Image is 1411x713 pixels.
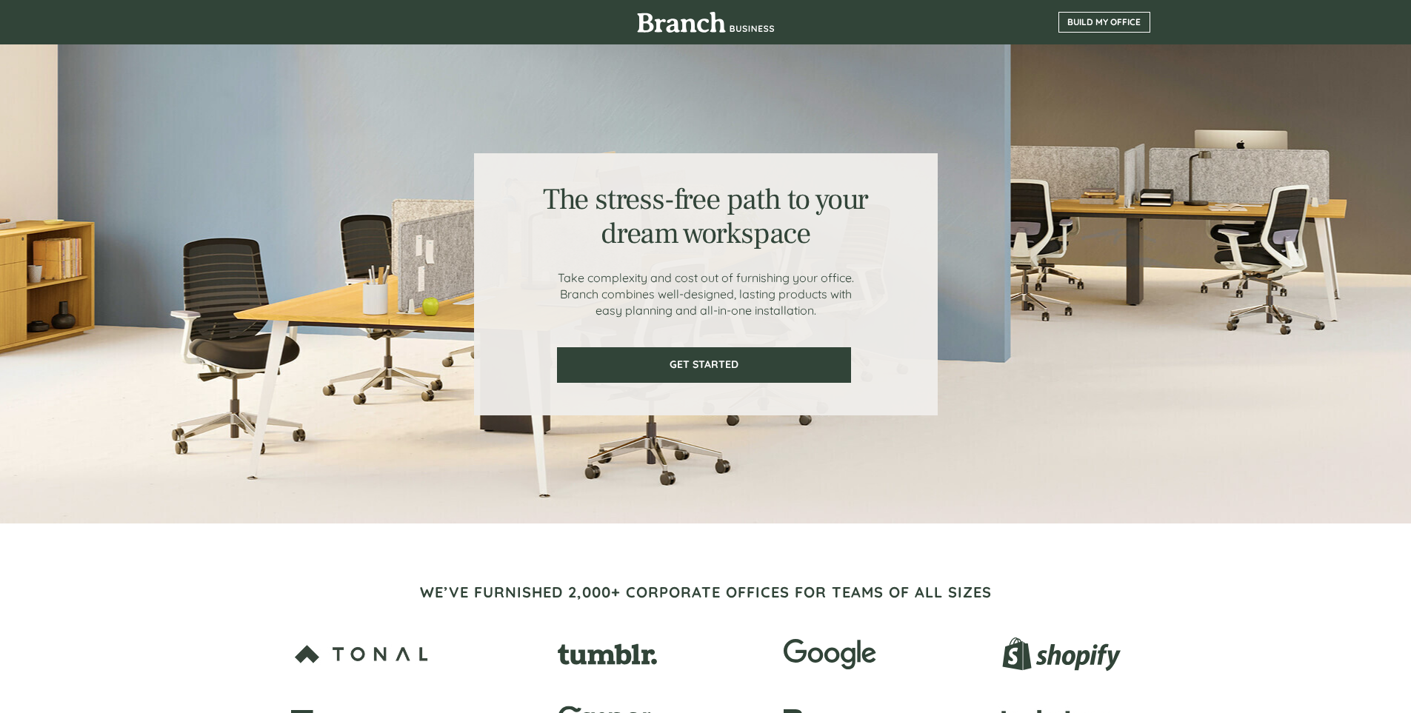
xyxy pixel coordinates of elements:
span: BUILD MY OFFICE [1059,17,1150,27]
span: Take complexity and cost out of furnishing your office. Branch combines well-designed, lasting pr... [558,270,854,318]
span: WE’VE FURNISHED 2,000+ CORPORATE OFFICES FOR TEAMS OF ALL SIZES [420,583,992,601]
a: GET STARTED [557,347,851,383]
span: The stress-free path to your dream workspace [543,181,868,252]
a: BUILD MY OFFICE [1058,12,1150,33]
span: GET STARTED [558,358,850,371]
input: Submit [150,288,228,319]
